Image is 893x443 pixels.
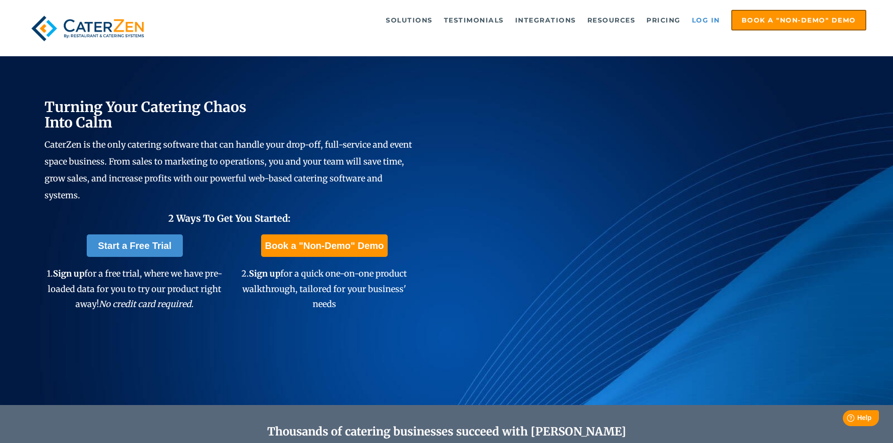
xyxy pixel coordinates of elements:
a: Resources [583,11,640,30]
a: Pricing [642,11,685,30]
a: Log in [687,11,725,30]
span: CaterZen is the only catering software that can handle your drop-off, full-service and event spac... [45,139,412,201]
span: 1. for a free trial, where we have pre-loaded data for you to try our product right away! [47,268,222,309]
a: Start a Free Trial [87,234,183,257]
a: Integrations [510,11,581,30]
span: Sign up [249,268,280,279]
a: Book a "Non-Demo" Demo [261,234,387,257]
iframe: Help widget launcher [810,406,883,433]
div: Navigation Menu [170,10,866,30]
span: Turning Your Catering Chaos Into Calm [45,98,247,131]
span: Sign up [53,268,84,279]
em: No credit card required. [99,299,194,309]
span: 2. for a quick one-on-one product walkthrough, tailored for your business' needs [241,268,407,309]
span: 2 Ways To Get You Started: [168,212,291,224]
a: Testimonials [439,11,509,30]
h2: Thousands of catering businesses succeed with [PERSON_NAME] [90,425,804,439]
a: Solutions [381,11,437,30]
a: Book a "Non-Demo" Demo [731,10,866,30]
img: caterzen [27,10,149,47]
